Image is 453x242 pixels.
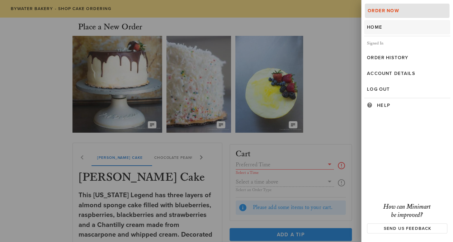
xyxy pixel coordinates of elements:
[364,98,450,113] a: Help
[367,223,447,233] a: Send us Feedback
[364,51,450,65] a: Order History
[364,66,450,81] a: Account Details
[377,103,447,108] div: Help
[364,36,450,51] div: Signed In
[372,226,442,231] span: Send us Feedback
[368,8,447,14] div: Order Now
[367,71,447,76] div: Account Details
[367,24,447,30] div: Home
[364,20,450,34] a: Home
[364,3,450,19] a: Order Now
[367,86,447,92] div: Log Out
[367,55,447,61] div: Order History
[367,203,447,219] h3: How can Minimart be improved?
